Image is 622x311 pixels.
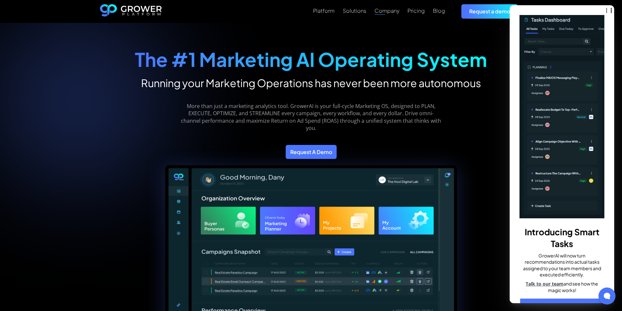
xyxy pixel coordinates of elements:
a: Company [375,7,399,15]
div: Pricing [407,8,425,14]
b: Introducing Smart Tasks [525,226,599,249]
img: _p793ks5ak-banner [519,15,604,218]
h2: Running your Marketing Operations has never been more autonomous [135,76,487,89]
a: Platform [313,7,335,15]
button: close [606,8,612,13]
div: Blog [433,8,445,14]
div: Solutions [343,8,366,14]
a: Talk to our team [526,281,564,287]
a: Request A Demo [286,145,337,159]
p: More than just a marketing analytics tool. GrowerAI is your full-cycle Marketing OS, designed to ... [180,102,442,132]
a: Pricing [407,7,425,15]
a: Solutions [343,7,366,15]
a: Blog [433,7,445,15]
div: Company [375,8,399,14]
a: Request a demo [461,4,518,18]
p: GrowerAI will now turn recommendations into actual tasks assigned to your team members and execut... [519,253,604,281]
a: home [100,4,162,19]
p: and see how the magic works! [519,281,604,293]
strong: The #1 Marketing AI Operating System [135,47,487,71]
div: Platform [313,8,335,14]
